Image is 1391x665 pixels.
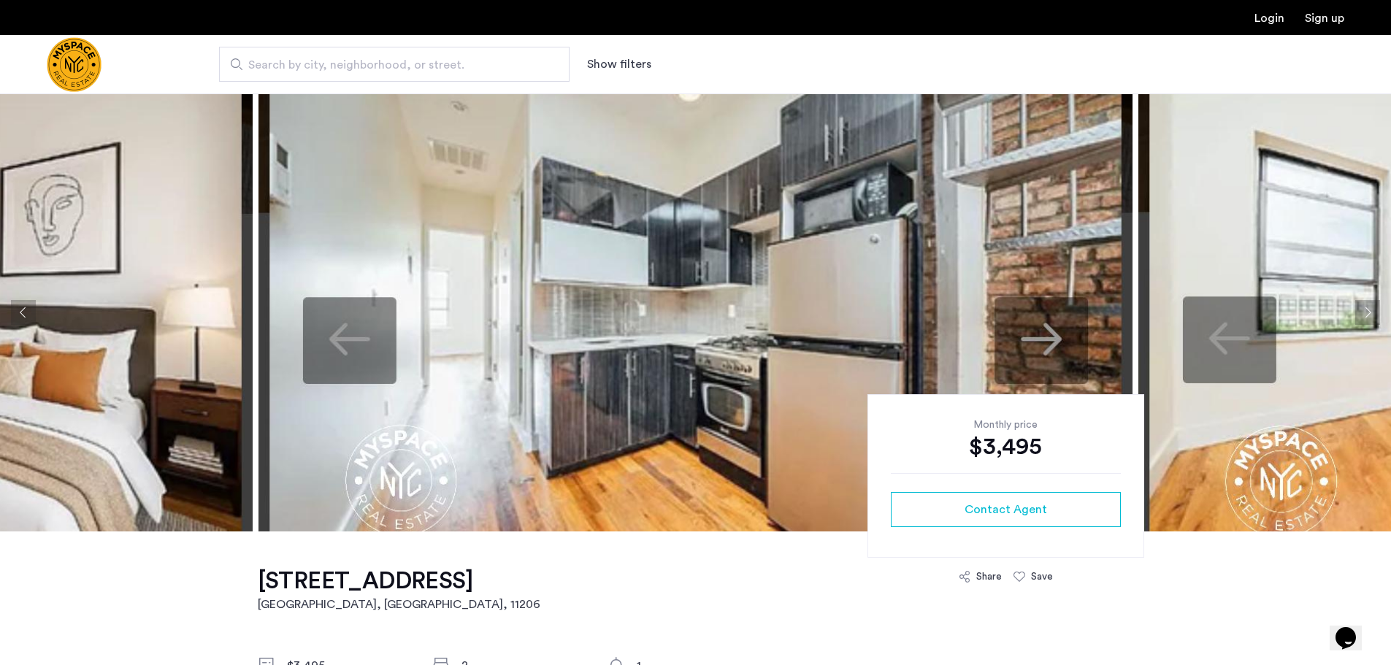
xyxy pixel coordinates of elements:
iframe: chat widget [1330,607,1376,650]
button: Previous apartment [11,300,36,325]
button: button [891,492,1121,527]
div: Save [1031,569,1053,584]
div: $3,495 [891,432,1121,461]
div: Monthly price [891,418,1121,432]
div: Share [976,569,1002,584]
img: logo [47,37,101,92]
a: Cazamio Logo [47,37,101,92]
button: Next apartment [1355,300,1380,325]
a: Registration [1305,12,1344,24]
span: Search by city, neighborhood, or street. [248,56,529,74]
img: apartment [258,93,1133,531]
a: [STREET_ADDRESS][GEOGRAPHIC_DATA], [GEOGRAPHIC_DATA], 11206 [258,566,540,613]
span: Contact Agent [965,501,1047,518]
a: Login [1254,12,1284,24]
button: Show or hide filters [587,55,651,73]
input: Apartment Search [219,47,570,82]
h2: [GEOGRAPHIC_DATA], [GEOGRAPHIC_DATA] , 11206 [258,596,540,613]
h1: [STREET_ADDRESS] [258,566,540,596]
